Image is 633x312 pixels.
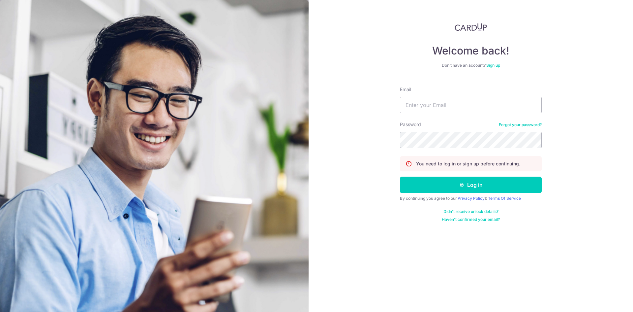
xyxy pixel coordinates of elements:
h4: Welcome back! [400,44,542,57]
a: Terms Of Service [488,196,521,201]
div: Don’t have an account? [400,63,542,68]
p: You need to log in or sign up before continuing. [416,160,520,167]
a: Forgot your password? [499,122,542,127]
label: Email [400,86,411,93]
button: Log in [400,177,542,193]
label: Password [400,121,421,128]
a: Haven't confirmed your email? [442,217,500,222]
div: By continuing you agree to our & [400,196,542,201]
a: Privacy Policy [458,196,485,201]
input: Enter your Email [400,97,542,113]
img: CardUp Logo [455,23,487,31]
a: Didn't receive unlock details? [443,209,498,214]
a: Sign up [486,63,500,68]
